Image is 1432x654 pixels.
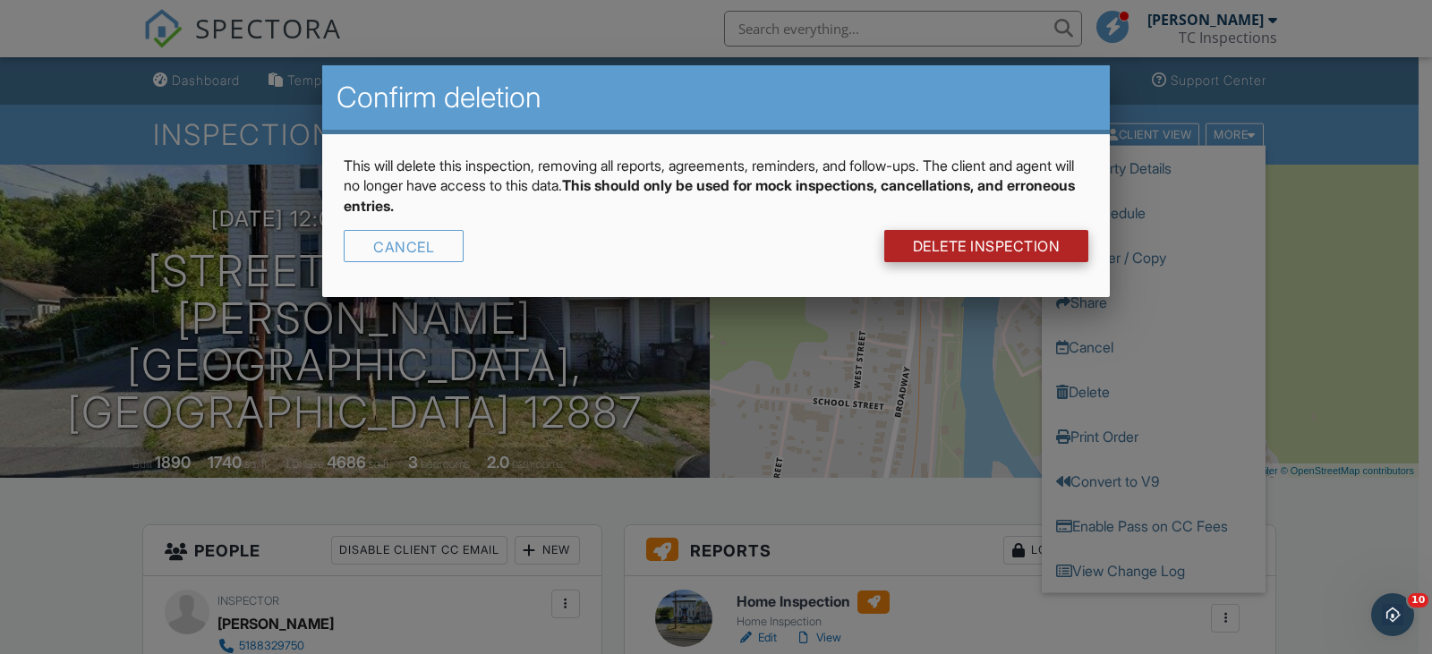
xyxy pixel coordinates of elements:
[1408,593,1428,607] span: 10
[1371,593,1414,636] iframe: Intercom live chat
[884,230,1089,262] a: DELETE Inspection
[337,80,1095,115] h2: Confirm deletion
[344,176,1075,214] strong: This should only be used for mock inspections, cancellations, and erroneous entries.
[344,230,464,262] div: Cancel
[344,156,1088,216] p: This will delete this inspection, removing all reports, agreements, reminders, and follow-ups. Th...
